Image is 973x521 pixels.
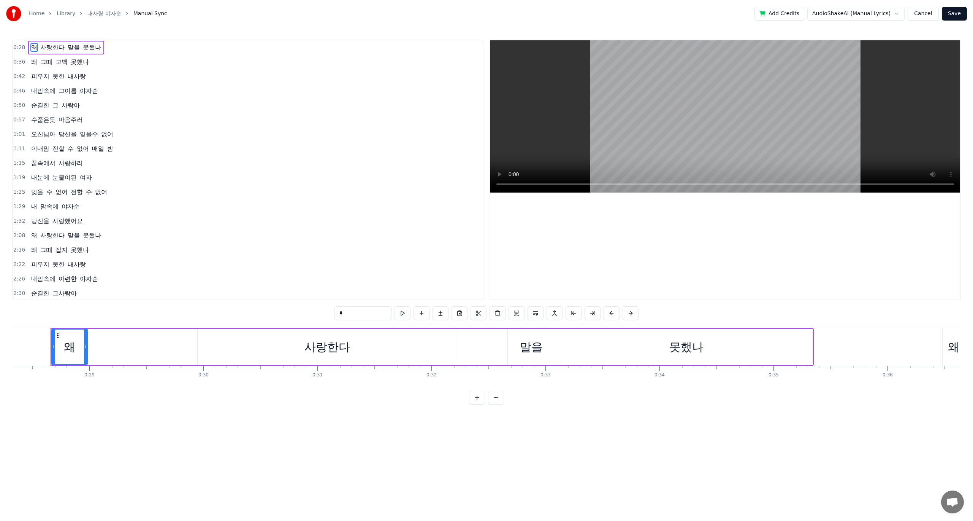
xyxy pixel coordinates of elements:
span: 못했나 [70,245,90,254]
div: 왜 [948,338,959,355]
span: 피우지 [30,260,50,269]
span: 없어 [94,188,108,196]
span: 수 [46,188,53,196]
div: 0:29 [84,372,95,378]
span: 맘속에 [40,202,59,211]
span: 사랑하리 [58,159,84,167]
span: 잡지 [55,245,68,254]
span: 말을 [67,43,81,52]
span: 오신님아 [30,130,56,139]
div: 0:30 [198,372,209,378]
a: Library [57,10,75,18]
span: 왜 [30,231,38,240]
div: 0:31 [312,372,323,378]
span: 왜 [30,43,38,52]
span: 내맘속에 [30,274,56,283]
span: 그이름 [58,86,78,95]
span: 순결한 [30,289,50,298]
span: 2:22 [13,261,25,268]
a: Home [29,10,44,18]
span: 전할 [70,188,84,196]
span: 0:42 [13,73,25,80]
span: 당신을 [30,217,50,225]
span: 2:30 [13,290,25,297]
span: 못한 [52,72,65,81]
span: 이내맘 [30,144,50,153]
span: 0:57 [13,116,25,124]
span: 야자순 [79,86,99,95]
span: 말을 [67,231,81,240]
span: 1:29 [13,203,25,210]
span: 당신을 [58,130,78,139]
span: 그때 [40,57,53,66]
span: 내사랑 [67,260,87,269]
span: 수 [67,144,74,153]
a: 내사랑 야자순 [87,10,121,18]
span: 2:08 [13,232,25,239]
span: 매일 [91,144,105,153]
div: 말을 [520,338,543,355]
span: 못했나 [82,43,102,52]
span: 1:25 [13,188,25,196]
div: 채팅 열기 [941,491,964,513]
span: 수 [85,188,93,196]
span: 꿈속에서 [30,159,56,167]
div: 0:36 [883,372,893,378]
span: 잊을 [30,188,44,196]
button: Add Credits [754,7,804,21]
span: 사랑한다 [40,43,65,52]
div: 왜 [64,338,75,355]
span: 눈물이된 [52,173,78,182]
div: 0:32 [426,372,437,378]
span: 사랑한다 [40,231,65,240]
span: 못한 [52,260,65,269]
span: 내맘속에 [30,86,56,95]
span: 야자순 [79,274,99,283]
span: 왜 [30,57,38,66]
nav: breadcrumb [29,10,167,18]
span: 못했나 [70,57,90,66]
span: 1:11 [13,145,25,153]
span: Manual Sync [133,10,167,18]
div: 사랑한다 [304,338,350,355]
div: 0:33 [540,372,551,378]
span: 왜 [30,245,38,254]
span: 0:50 [13,102,25,109]
img: youka [6,6,21,21]
span: 없어 [76,144,90,153]
button: Save [942,7,967,21]
span: 그 [52,101,59,110]
span: 1:15 [13,159,25,167]
span: 잊을수 [79,130,99,139]
span: 0:46 [13,87,25,95]
span: 1:19 [13,174,25,182]
span: 야자순 [61,202,81,211]
span: 2:16 [13,246,25,254]
span: 아련한 [58,274,78,283]
span: 그때 [40,245,53,254]
span: 마음주러 [58,115,84,124]
div: 0:34 [654,372,665,378]
span: 그사람아 [52,289,78,298]
span: 여자 [79,173,93,182]
span: 없어 [55,188,68,196]
button: Cancel [908,7,938,21]
span: 피우지 [30,72,50,81]
span: 전할 [52,144,65,153]
span: 1:01 [13,131,25,138]
span: 사람아 [61,101,81,110]
div: 0:35 [769,372,779,378]
span: 2:26 [13,275,25,283]
span: 내눈에 [30,173,50,182]
div: 못했나 [669,338,704,355]
span: 고백 [55,57,68,66]
span: 밤 [106,144,114,153]
span: 내 [30,202,38,211]
span: 0:36 [13,58,25,66]
span: 순결한 [30,101,50,110]
span: 없어 [100,130,114,139]
span: 0:28 [13,44,25,51]
span: 사랑했어요 [52,217,84,225]
span: 내사랑 [67,72,87,81]
span: 1:32 [13,217,25,225]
